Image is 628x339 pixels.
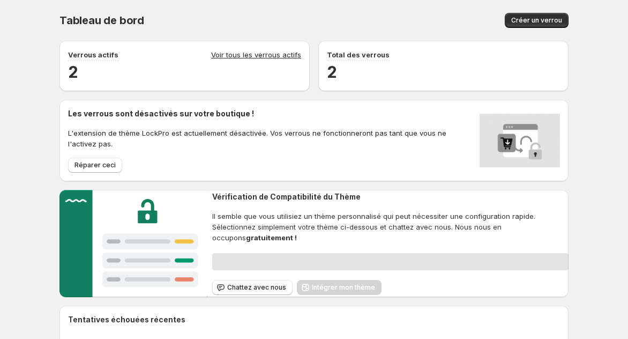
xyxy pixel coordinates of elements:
[327,49,390,60] p: Total des verrous
[327,61,560,83] h2: 2
[74,161,116,169] span: Réparer ceci
[211,49,301,61] a: Voir tous les verrous actifs
[227,283,286,292] span: Chattez avec nous
[59,190,208,297] img: Customer support
[212,280,293,295] button: Chattez avec nous
[68,49,118,60] p: Verrous actifs
[212,211,569,243] span: Il semble que vous utilisiez un thème personnalisé qui peut nécessiter une configuration rapide. ...
[511,16,562,25] span: Créer un verrou
[59,14,144,27] span: Tableau de bord
[68,158,122,173] button: Réparer ceci
[480,108,560,173] img: Locks disabled
[68,61,301,83] h2: 2
[68,108,475,119] h2: Les verrous sont désactivés sur votre boutique !
[212,191,569,202] h2: Vérification de Compatibilité du Thème
[68,128,475,149] p: L'extension de thème LockPro est actuellement désactivée. Vos verrous ne fonctionneront pas tant ...
[68,314,185,325] h2: Tentatives échouées récentes
[505,13,569,28] button: Créer un verrou
[246,233,297,242] strong: gratuitement !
